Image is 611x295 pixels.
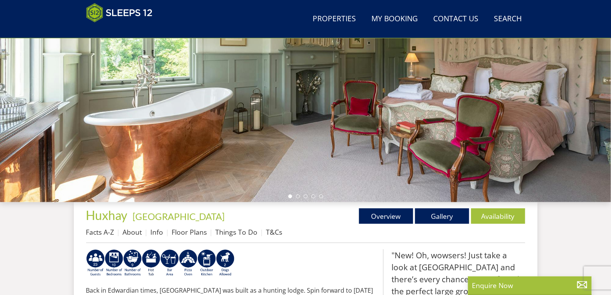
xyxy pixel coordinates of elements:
a: Things To Do [216,227,258,237]
img: AD_4nXeUnLxUhQNc083Qf4a-s6eVLjX_ttZlBxbnREhztiZs1eT9moZ8e5Fzbx9LK6K9BfRdyv0AlCtKptkJvtknTFvAhI3RM... [160,249,179,277]
img: Sleeps 12 [86,3,153,22]
img: AD_4nXdM9xMiWiVHiTHtxNL2dLz5zcqdfipv8MjpfKMjwwjHXTpeTWmdhEUYUsQB6-SOU5GqKpxbLcF2N0TTFMQGnhirr1td4... [86,249,105,277]
a: My Booking [369,10,421,28]
a: Gallery [415,208,469,224]
img: AD_4nXfTH09p_77QXgSCMRwRHt9uPNW8Va4Uit02IXPabNXDWzciDdevrPBrTCLz6v3P7E_ej9ytiKnaxPMKY2ysUWAwIMchf... [197,249,216,277]
p: Enquire Now [472,280,588,290]
a: Overview [359,208,413,224]
iframe: Customer reviews powered by Trustpilot [82,27,163,34]
img: AD_4nXcLqu7mHUlbleRlt8iu7kfgD4c5vuY3as6GS2DgJT-pw8nhcZXGoB4_W80monpGRtkoSxUHjxYl0H8gUZYdyx3eTSZ87... [179,249,197,277]
a: [GEOGRAPHIC_DATA] [133,211,225,222]
a: Info [151,227,163,237]
span: Huxhay [86,208,128,223]
a: Huxhay [86,208,130,223]
a: Search [491,10,525,28]
img: AD_4nXdqOOTFnMYcF6n3FxpV3ZVyz-KtiQJbTxQdWdvuLQGzEoJReBAC0D2svgWnUawaC-LA4YQHSO2wOU611in5KNpmyYR5v... [105,249,123,277]
img: AD_4nXe7_8LrJK20fD9VNWAdfykBvHkWcczWBt5QOadXbvIwJqtaRaRf-iI0SeDpMmH1MdC9T1Vy22FMXzzjMAvSuTB5cJ7z5... [216,249,235,277]
img: AD_4nXd7hZ6RH-nyKHRHwMfwZd-WCMQatpUyMFm1M5vEf3vIR5BV_0VbXO-ck08pYNbXpRLgj6jmkCVrUIlJcC_15rcE2UGUR... [123,249,142,277]
a: Properties [310,10,359,28]
span: - [130,211,225,222]
a: Availability [471,208,525,224]
a: T&Cs [266,227,283,237]
a: Contact Us [431,10,482,28]
img: AD_4nXcpX5uDwed6-YChlrI2BYOgXwgg3aqYHOhRm0XfZB-YtQW2NrmeCr45vGAfVKUq4uWnc59ZmEsEzoF5o39EWARlT1ewO... [142,249,160,277]
a: Facts A-Z [86,227,114,237]
a: About [123,227,142,237]
a: Floor Plans [172,227,207,237]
